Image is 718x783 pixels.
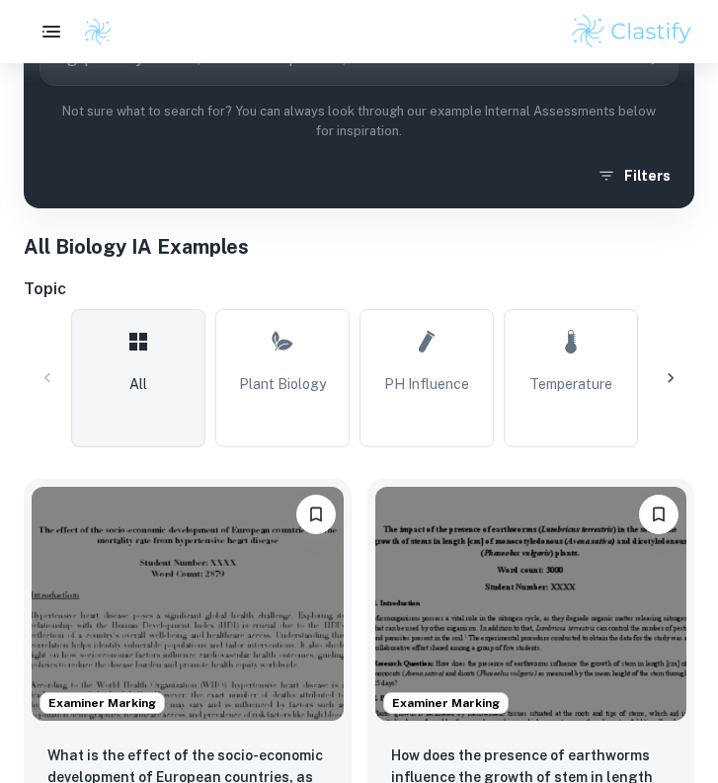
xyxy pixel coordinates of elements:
span: Examiner Marking [40,694,164,712]
h6: Topic [24,277,694,301]
a: Clastify logo [71,17,113,46]
span: Temperature [529,373,612,395]
button: Please log in to bookmark exemplars [639,495,678,534]
img: Biology IA example thumbnail: How does the presence of earthworms infl [375,487,687,721]
img: Clastify logo [569,12,694,51]
img: Clastify logo [83,17,113,46]
button: Filters [593,158,678,194]
p: Not sure what to search for? You can always look through our example Internal Assessments below f... [40,102,678,142]
span: pH Influence [384,373,469,395]
span: All [129,373,147,395]
button: Please log in to bookmark exemplars [296,495,336,534]
span: Examiner Marking [384,694,508,712]
img: Biology IA example thumbnail: What is the effect of the socio-economic [32,487,344,721]
h1: All Biology IA Examples [24,232,694,262]
span: Plant Biology [239,373,326,395]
